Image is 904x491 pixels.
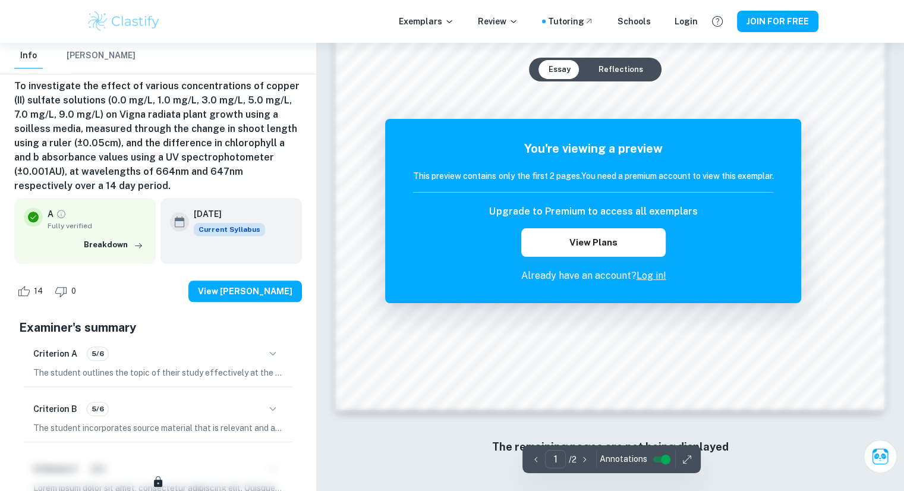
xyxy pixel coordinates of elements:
[707,11,727,32] button: Help and Feedback
[48,221,146,231] span: Fully verified
[87,404,108,414] span: 5/6
[87,348,108,359] span: 5/6
[14,282,49,301] div: Like
[33,421,283,435] p: The student incorporates source material that is relevant and appropriate to the posed research q...
[618,15,651,28] a: Schools
[194,223,265,236] span: Current Syllabus
[56,209,67,219] a: Grade fully verified
[413,269,773,283] p: Already have an account?
[194,223,265,236] div: This exemplar is based on the current syllabus. Feel free to refer to it for inspiration/ideas wh...
[86,10,162,33] img: Clastify logo
[14,79,302,193] h6: To investigate the effect of various concentrations of copper (II) sulfate solutions (0.0 mg/L, 1...
[33,366,283,379] p: The student outlines the topic of their study effectively at the beginning of the essay, clearly ...
[33,402,77,416] h6: Criterion B
[864,440,897,473] button: Ask Clai
[413,169,773,182] h6: This preview contains only the first 2 pages. You need a premium account to view this exemplar.
[478,15,518,28] p: Review
[33,347,77,360] h6: Criterion A
[19,319,297,336] h5: Examiner's summary
[413,140,773,158] h5: You're viewing a preview
[48,207,53,221] p: A
[81,236,146,254] button: Breakdown
[538,60,579,79] button: Essay
[521,228,665,257] button: View Plans
[67,43,136,69] button: [PERSON_NAME]
[588,60,652,79] button: Reflections
[737,11,818,32] button: JOIN FOR FREE
[399,15,454,28] p: Exemplars
[14,43,43,69] button: Info
[27,285,49,297] span: 14
[188,281,302,302] button: View [PERSON_NAME]
[599,453,647,465] span: Annotations
[675,15,698,28] a: Login
[548,15,594,28] a: Tutoring
[65,285,83,297] span: 0
[52,282,83,301] div: Dislike
[360,439,861,455] h6: The remaining pages are not being displayed
[489,204,697,219] h6: Upgrade to Premium to access all exemplars
[636,270,666,281] a: Log in!
[568,453,576,466] p: / 2
[194,207,256,221] h6: [DATE]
